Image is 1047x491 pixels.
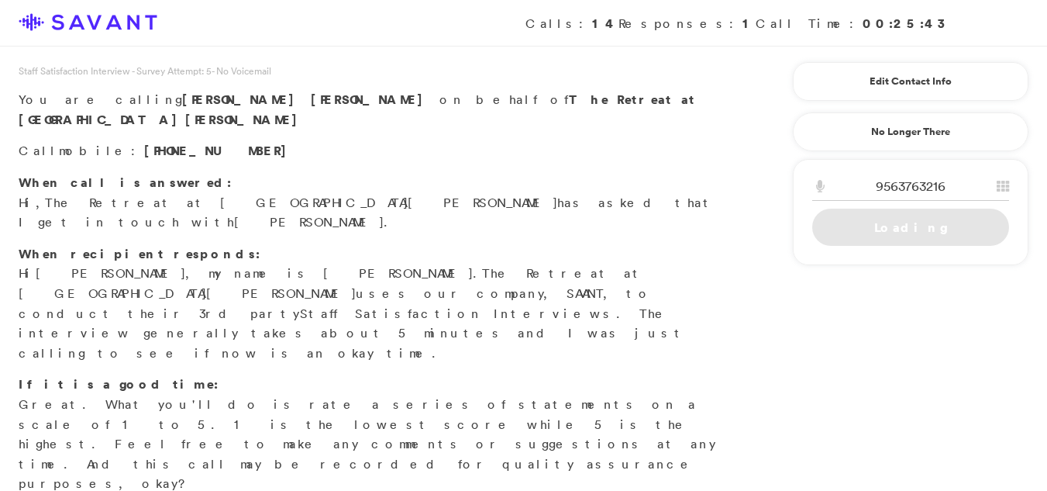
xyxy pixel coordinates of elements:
span: Staff Satisfaction Interview - Survey Attempt: 5 - No Voicemail [19,64,271,78]
p: You are calling on behalf of [19,90,734,130]
span: Staff Satisfaction Interview [300,306,603,321]
a: Edit Contact Info [812,69,1009,94]
strong: 14 [592,15,618,32]
strong: 00:25:43 [863,15,951,32]
p: Hi, has asked that I get in touch with . [19,173,734,233]
a: Loading [812,209,1009,246]
strong: When call is answered: [19,174,232,191]
span: mobile [59,143,131,158]
span: [PERSON_NAME] [234,214,384,230]
span: [PHONE_NUMBER] [144,142,294,159]
p: Hi , my name is [PERSON_NAME]. uses our company, SAVANT, to conduct their 3rd party s. The interv... [19,244,734,364]
strong: If it is a good time: [19,375,219,392]
a: No Longer There [793,112,1028,151]
span: [PERSON_NAME] [311,91,431,108]
p: Call : [19,141,734,161]
span: [PERSON_NAME] [36,265,185,281]
strong: The Retreat at [GEOGRAPHIC_DATA][PERSON_NAME] [19,91,696,128]
span: The Retreat at [GEOGRAPHIC_DATA][PERSON_NAME] [45,195,557,210]
strong: When recipient responds: [19,245,260,262]
strong: 1 [742,15,756,32]
span: The Retreat at [GEOGRAPHIC_DATA][PERSON_NAME] [19,265,645,301]
span: [PERSON_NAME] [182,91,302,108]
